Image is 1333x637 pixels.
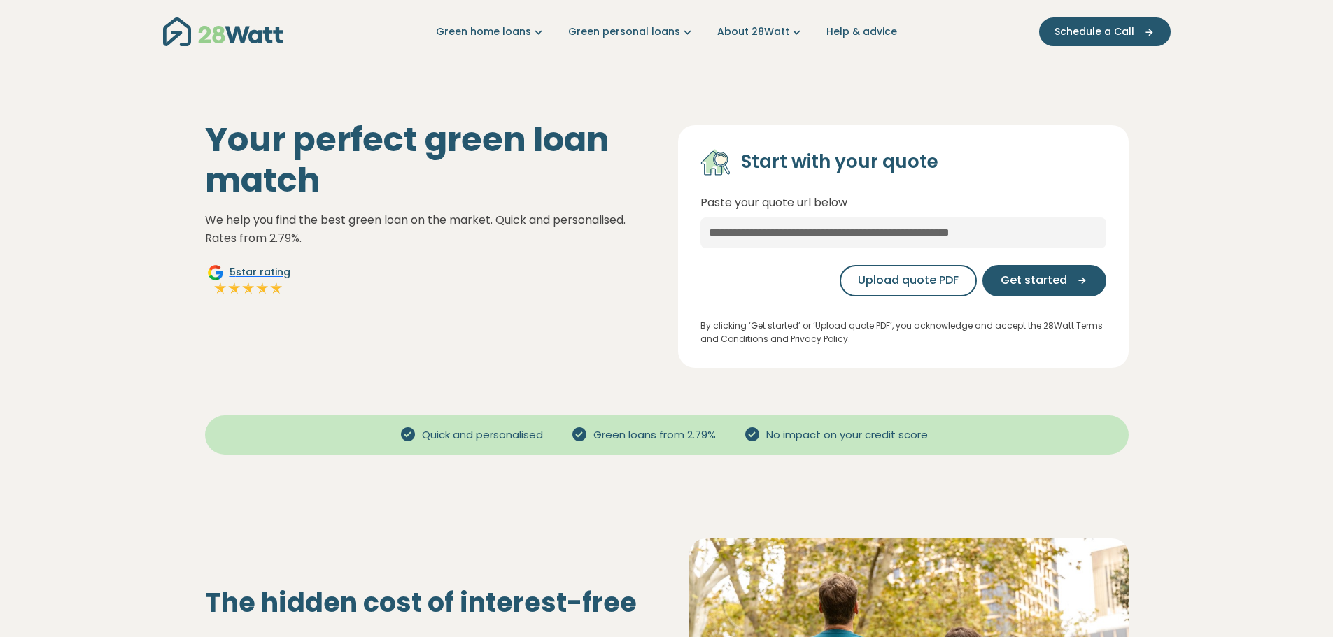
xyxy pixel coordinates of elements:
[207,264,224,281] img: Google
[826,24,897,39] a: Help & advice
[588,427,721,443] span: Green loans from 2.79%
[230,265,290,280] span: 5 star rating
[568,24,695,39] a: Green personal loans
[227,281,241,295] img: Full star
[255,281,269,295] img: Full star
[982,265,1106,296] button: Get started
[1055,24,1134,39] span: Schedule a Call
[163,14,1171,50] nav: Main navigation
[269,281,283,295] img: Full star
[1001,272,1067,289] span: Get started
[741,150,938,174] h4: Start with your quote
[241,281,255,295] img: Full star
[840,265,977,296] button: Upload quote PDF
[436,24,546,39] a: Green home loans
[700,194,1106,212] p: Paste your quote url below
[761,427,933,443] span: No impact on your credit score
[717,24,804,39] a: About 28Watt
[416,427,549,443] span: Quick and personalised
[205,211,656,247] p: We help you find the best green loan on the market. Quick and personalised. Rates from 2.79%.
[1039,17,1171,46] button: Schedule a Call
[163,17,283,46] img: 28Watt
[205,264,292,298] a: Google5star ratingFull starFull starFull starFull starFull star
[205,120,656,200] h1: Your perfect green loan match
[205,587,644,619] h2: The hidden cost of interest-free
[858,272,959,289] span: Upload quote PDF
[700,319,1106,345] p: By clicking ‘Get started’ or ‘Upload quote PDF’, you acknowledge and accept the 28Watt Terms and ...
[213,281,227,295] img: Full star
